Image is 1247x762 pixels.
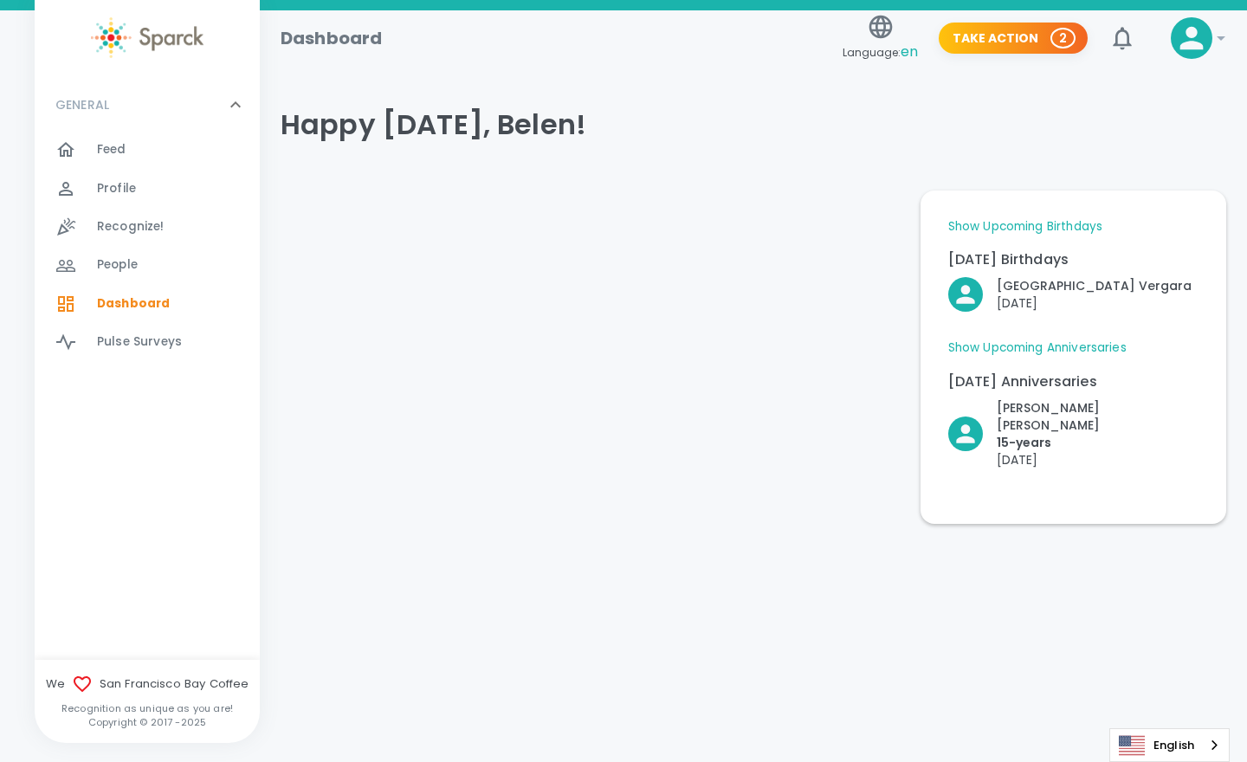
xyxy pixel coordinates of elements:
[35,246,260,284] a: People
[997,294,1192,312] p: [DATE]
[934,385,1199,468] div: Click to Recognize!
[281,107,1226,142] h4: Happy [DATE], Belen!
[997,277,1192,294] p: [GEOGRAPHIC_DATA] Vergara
[1109,728,1230,762] aside: Language selected: English
[35,701,260,715] p: Recognition as unique as you are!
[939,23,1088,55] button: Take Action 2
[948,399,1199,468] button: Click to Recognize!
[97,141,126,158] span: Feed
[35,715,260,729] p: Copyright © 2017 - 2025
[97,256,138,274] span: People
[948,339,1127,357] a: Show Upcoming Anniversaries
[1109,728,1230,762] div: Language
[948,249,1199,270] p: [DATE] Birthdays
[1059,29,1067,47] p: 2
[934,263,1192,312] div: Click to Recognize!
[281,24,382,52] h1: Dashboard
[35,285,260,323] a: Dashboard
[948,371,1199,392] p: [DATE] Anniversaries
[843,41,918,64] span: Language:
[1110,729,1229,761] a: English
[91,17,204,58] img: Sparck logo
[901,42,918,61] span: en
[35,208,260,246] a: Recognize!
[35,17,260,58] a: Sparck logo
[97,180,136,197] span: Profile
[948,218,1102,236] a: Show Upcoming Birthdays
[997,399,1199,434] p: [PERSON_NAME] [PERSON_NAME]
[35,131,260,169] a: Feed
[35,170,260,208] a: Profile
[97,333,182,351] span: Pulse Surveys
[997,434,1199,451] p: 15- years
[997,451,1199,468] p: [DATE]
[97,218,165,236] span: Recognize!
[35,79,260,131] div: GENERAL
[836,8,925,69] button: Language:en
[35,131,260,368] div: GENERAL
[35,323,260,361] a: Pulse Surveys
[97,295,170,313] span: Dashboard
[948,277,1192,312] button: Click to Recognize!
[55,96,109,113] p: GENERAL
[35,674,260,694] span: We San Francisco Bay Coffee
